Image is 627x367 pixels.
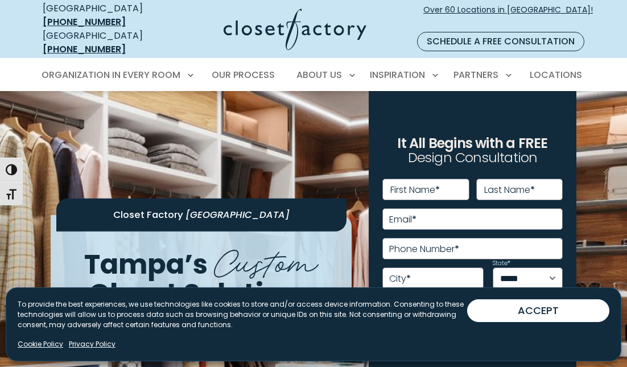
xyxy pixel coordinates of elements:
[389,274,411,283] label: City
[484,185,535,195] label: Last Name
[224,9,366,50] img: Closet Factory Logo
[397,134,547,152] span: It All Begins with a FREE
[84,245,208,283] span: Tampa’s
[417,32,584,51] a: Schedule a Free Consultation
[89,274,314,312] span: Closet Solutions
[43,2,167,29] div: [GEOGRAPHIC_DATA]
[530,68,582,81] span: Locations
[389,215,416,224] label: Email
[214,233,319,285] span: Custom
[34,59,593,91] nav: Primary Menu
[493,261,510,266] label: State
[370,68,425,81] span: Inspiration
[296,68,342,81] span: About Us
[43,15,126,28] a: [PHONE_NUMBER]
[18,299,467,330] p: To provide the best experiences, we use technologies like cookies to store and/or access device i...
[43,29,167,56] div: [GEOGRAPHIC_DATA]
[113,208,183,221] span: Closet Factory
[408,149,538,167] span: Design Consultation
[212,68,275,81] span: Our Process
[423,4,593,28] span: Over 60 Locations in [GEOGRAPHIC_DATA]!
[43,43,126,56] a: [PHONE_NUMBER]
[453,68,498,81] span: Partners
[389,245,459,254] label: Phone Number
[185,208,290,221] span: [GEOGRAPHIC_DATA]
[390,185,440,195] label: First Name
[69,339,115,349] a: Privacy Policy
[42,68,180,81] span: Organization in Every Room
[467,299,609,322] button: ACCEPT
[18,339,63,349] a: Cookie Policy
